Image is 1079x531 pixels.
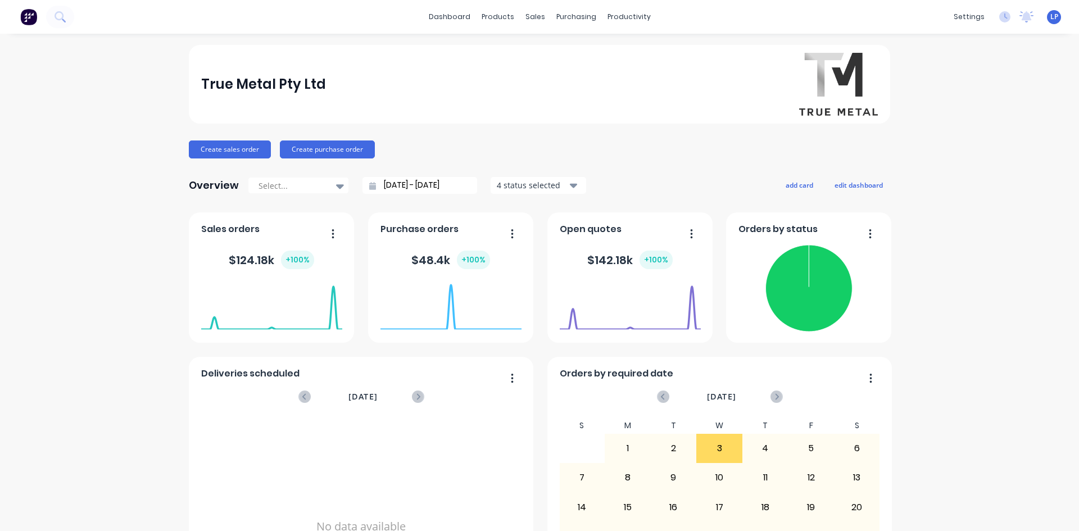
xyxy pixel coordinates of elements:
[743,434,788,462] div: 4
[560,464,605,492] div: 7
[827,178,890,192] button: edit dashboard
[281,251,314,269] div: + 100 %
[520,8,551,25] div: sales
[697,493,742,521] div: 17
[551,8,602,25] div: purchasing
[835,464,879,492] div: 13
[697,464,742,492] div: 10
[778,178,820,192] button: add card
[20,8,37,25] img: Factory
[696,417,742,434] div: W
[799,53,878,115] img: True Metal Pty Ltd
[587,251,673,269] div: $ 142.18k
[707,391,736,403] span: [DATE]
[738,223,818,236] span: Orders by status
[788,493,833,521] div: 19
[835,493,879,521] div: 20
[948,8,990,25] div: settings
[605,417,651,434] div: M
[348,391,378,403] span: [DATE]
[788,464,833,492] div: 12
[560,493,605,521] div: 14
[560,223,622,236] span: Open quotes
[788,434,833,462] div: 5
[457,251,490,269] div: + 100 %
[380,223,459,236] span: Purchase orders
[229,251,314,269] div: $ 124.18k
[834,417,880,434] div: S
[651,464,696,492] div: 9
[497,179,568,191] div: 4 status selected
[1050,12,1058,22] span: LP
[743,464,788,492] div: 11
[651,417,697,434] div: T
[411,251,490,269] div: $ 48.4k
[476,8,520,25] div: products
[201,367,300,380] span: Deliveries scheduled
[605,434,650,462] div: 1
[423,8,476,25] a: dashboard
[189,140,271,158] button: Create sales order
[201,73,326,96] div: True Metal Pty Ltd
[559,417,605,434] div: S
[189,174,239,197] div: Overview
[605,464,650,492] div: 8
[280,140,375,158] button: Create purchase order
[742,417,788,434] div: T
[835,434,879,462] div: 6
[697,434,742,462] div: 3
[788,417,834,434] div: F
[651,434,696,462] div: 2
[491,177,586,194] button: 4 status selected
[651,493,696,521] div: 16
[640,251,673,269] div: + 100 %
[201,223,260,236] span: Sales orders
[605,493,650,521] div: 15
[743,493,788,521] div: 18
[602,8,656,25] div: productivity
